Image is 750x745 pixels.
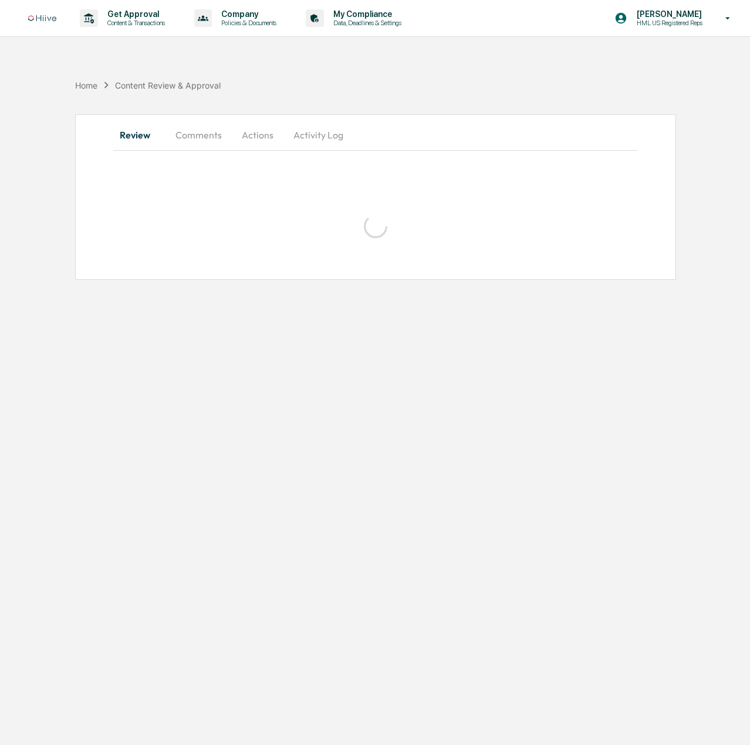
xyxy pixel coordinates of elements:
p: Get Approval [98,9,171,19]
p: Policies & Documents [212,19,282,27]
div: Content Review & Approval [115,80,221,90]
button: Activity Log [284,121,353,149]
img: logo [28,15,56,22]
div: secondary tabs example [113,121,638,149]
button: Comments [166,121,231,149]
p: Content & Transactions [98,19,171,27]
div: Home [75,80,97,90]
button: Review [113,121,166,149]
p: My Compliance [324,9,407,19]
button: Actions [231,121,284,149]
p: Company [212,9,282,19]
p: [PERSON_NAME] [627,9,708,19]
p: Data, Deadlines & Settings [324,19,407,27]
p: HML US Registered Reps [627,19,708,27]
